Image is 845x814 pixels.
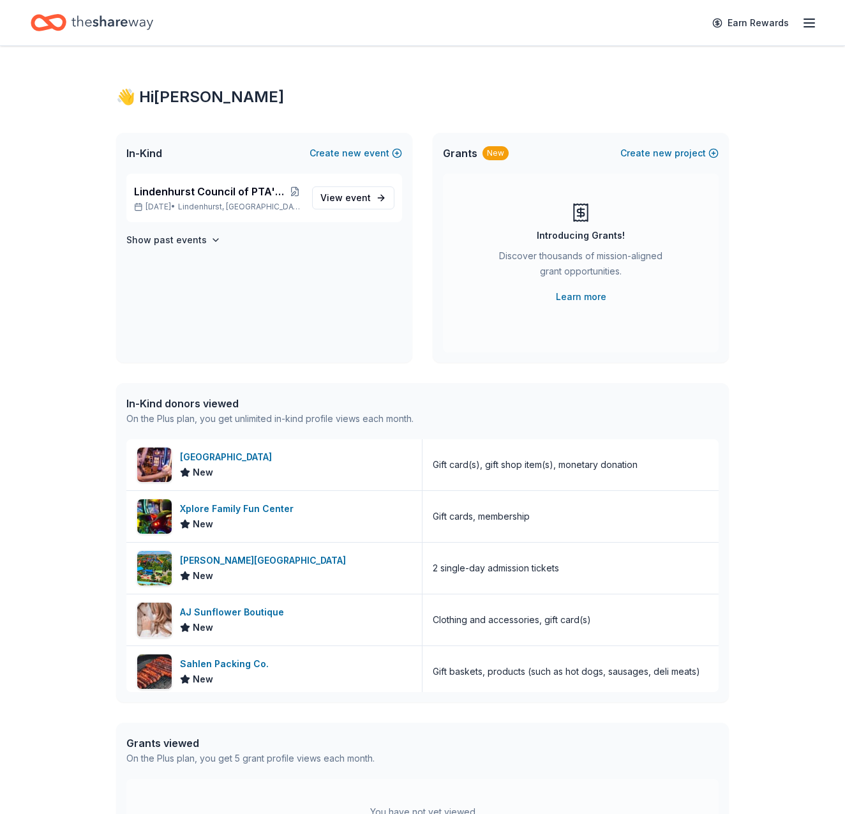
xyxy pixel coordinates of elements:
[312,186,394,209] a: View event
[137,551,172,585] img: Image for Dorney Park & Wildwater Kingdom
[193,568,213,584] span: New
[180,501,299,516] div: Xplore Family Fun Center
[705,11,796,34] a: Earn Rewards
[180,605,289,620] div: AJ Sunflower Boutique
[134,202,302,212] p: [DATE] •
[126,146,162,161] span: In-Kind
[126,751,375,766] div: On the Plus plan, you get 5 grant profile views each month.
[193,516,213,532] span: New
[193,465,213,480] span: New
[180,553,351,568] div: [PERSON_NAME][GEOGRAPHIC_DATA]
[126,411,414,426] div: On the Plus plan, you get unlimited in-kind profile views each month.
[193,672,213,687] span: New
[494,248,668,284] div: Discover thousands of mission-aligned grant opportunities.
[345,192,371,203] span: event
[537,228,625,243] div: Introducing Grants!
[310,146,402,161] button: Createnewevent
[482,146,509,160] div: New
[433,561,559,576] div: 2 single-day admission tickets
[443,146,477,161] span: Grants
[556,289,606,305] a: Learn more
[342,146,361,161] span: new
[178,202,302,212] span: Lindenhurst, [GEOGRAPHIC_DATA]
[180,449,277,465] div: [GEOGRAPHIC_DATA]
[433,509,530,524] div: Gift cards, membership
[116,87,729,107] div: 👋 Hi [PERSON_NAME]
[126,232,221,248] button: Show past events
[433,664,700,679] div: Gift baskets, products (such as hot dogs, sausages, deli meats)
[137,654,172,689] img: Image for Sahlen Packing Co.
[433,612,591,628] div: Clothing and accessories, gift card(s)
[320,190,371,206] span: View
[433,457,638,472] div: Gift card(s), gift shop item(s), monetary donation
[31,8,153,38] a: Home
[126,735,375,751] div: Grants viewed
[134,184,288,199] span: Lindenhurst Council of PTA's "Bright Futures" Fundraiser
[126,396,414,411] div: In-Kind donors viewed
[137,448,172,482] img: Image for Foxwoods Resort Casino
[126,232,207,248] h4: Show past events
[180,656,274,672] div: Sahlen Packing Co.
[137,603,172,637] img: Image for AJ Sunflower Boutique
[620,146,719,161] button: Createnewproject
[137,499,172,534] img: Image for Xplore Family Fun Center
[193,620,213,635] span: New
[653,146,672,161] span: new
